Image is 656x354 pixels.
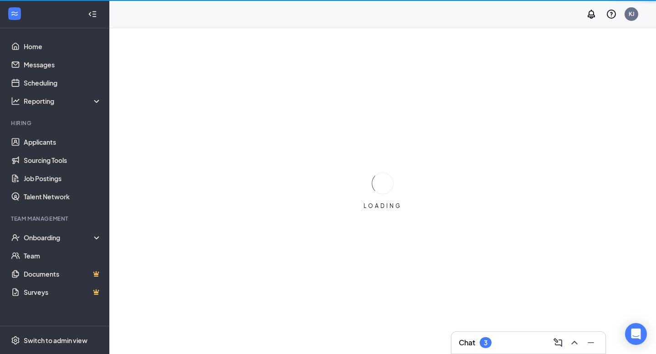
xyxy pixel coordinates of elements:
div: Reporting [24,96,102,106]
svg: UserCheck [11,233,20,242]
h3: Chat [459,338,475,348]
a: Sourcing Tools [24,151,102,169]
a: SurveysCrown [24,283,102,301]
button: Minimize [584,335,598,350]
svg: Analysis [11,96,20,106]
a: Job Postings [24,169,102,187]
div: KJ [629,10,635,18]
div: Open Intercom Messenger [625,323,647,345]
button: ChevronUp [567,335,582,350]
div: 3 [484,339,487,347]
div: Onboarding [24,233,94,242]
a: Scheduling [24,74,102,92]
svg: ChevronUp [569,337,580,348]
div: Team Management [11,215,100,223]
svg: Collapse [88,10,97,19]
div: Hiring [11,119,100,127]
svg: WorkstreamLogo [10,9,19,18]
a: Team [24,247,102,265]
svg: Minimize [585,337,596,348]
svg: ComposeMessage [553,337,564,348]
div: Switch to admin view [24,336,87,345]
svg: Settings [11,336,20,345]
a: Applicants [24,133,102,151]
svg: Notifications [586,9,597,20]
svg: QuestionInfo [606,9,617,20]
a: Messages [24,56,102,74]
div: LOADING [360,202,405,210]
a: Home [24,37,102,56]
a: Talent Network [24,187,102,206]
a: DocumentsCrown [24,265,102,283]
button: ComposeMessage [551,335,565,350]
